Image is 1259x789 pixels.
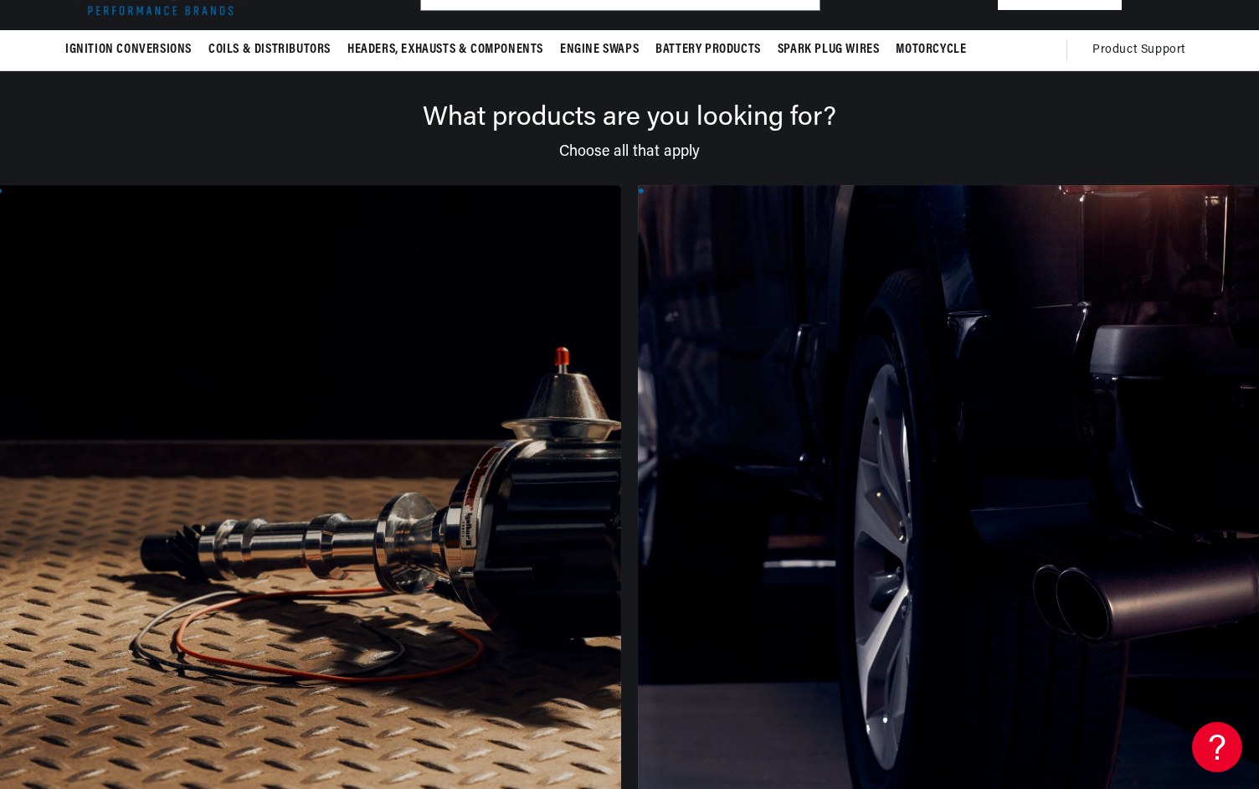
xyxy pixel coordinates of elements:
span: Coils & Distributors [208,41,331,59]
span: Ignition Conversions [65,41,192,59]
summary: Headers, Exhausts & Components [339,30,552,70]
span: Motorcycle [896,41,966,59]
span: Headers, Exhausts & Components [347,41,543,59]
span: Engine Swaps [560,41,639,59]
span: Product Support [1092,41,1185,59]
div: Choose all that apply [33,131,1226,160]
div: What products are you looking for? [33,105,1226,131]
span: Battery Products [655,41,761,59]
summary: Battery Products [647,30,769,70]
summary: Ignition Conversions [65,30,200,70]
summary: Engine Swaps [552,30,647,70]
summary: Product Support [1092,30,1194,70]
summary: Coils & Distributors [200,30,339,70]
span: Spark Plug Wires [778,41,880,59]
summary: Spark Plug Wires [769,30,888,70]
summary: Motorcycle [887,30,974,70]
